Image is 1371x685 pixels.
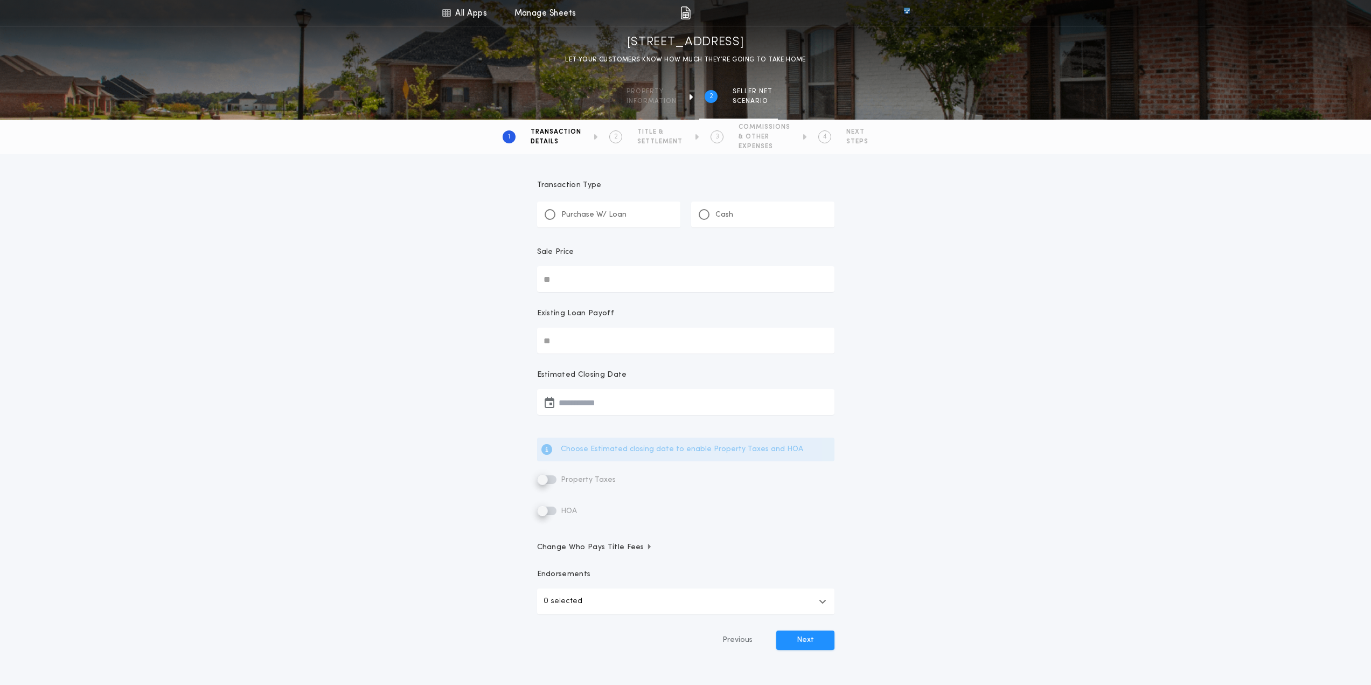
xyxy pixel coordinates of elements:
[823,133,827,141] h2: 4
[544,595,582,608] p: 0 selected
[537,247,574,258] p: Sale Price
[537,180,834,191] p: Transaction Type
[537,370,834,380] p: Estimated Closing Date
[733,87,773,96] span: SELLER NET
[537,569,834,580] p: Endorsements
[561,210,627,220] p: Purchase W/ Loan
[884,8,929,18] img: vs-icon
[709,92,713,101] h2: 2
[715,133,719,141] h2: 3
[565,54,806,65] p: LET YOUR CUSTOMERS KNOW HOW MUCH THEY’RE GOING TO TAKE HOME
[715,210,733,220] p: Cash
[537,266,834,292] input: Sale Price
[537,308,614,319] p: Existing Loan Payoff
[846,137,868,146] span: STEPS
[559,507,577,515] span: HOA
[846,128,868,136] span: NEXT
[739,133,790,141] span: & OTHER
[559,476,616,484] span: Property Taxes
[776,631,834,650] button: Next
[531,128,581,136] span: TRANSACTION
[739,123,790,132] span: COMMISSIONS
[627,87,677,96] span: Property
[537,589,834,614] button: 0 selected
[537,542,834,553] button: Change Who Pays Title Fees
[508,133,510,141] h2: 1
[680,6,691,19] img: img
[701,631,774,650] button: Previous
[627,34,744,51] h1: [STREET_ADDRESS]
[739,142,790,151] span: EXPENSES
[733,97,773,106] span: SCENARIO
[614,133,618,141] h2: 2
[637,128,683,136] span: TITLE &
[627,97,677,106] span: information
[561,444,803,455] p: Choose Estimated closing date to enable Property Taxes and HOA
[537,542,653,553] span: Change Who Pays Title Fees
[637,137,683,146] span: SETTLEMENT
[537,328,834,354] input: Existing Loan Payoff
[531,137,581,146] span: DETAILS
